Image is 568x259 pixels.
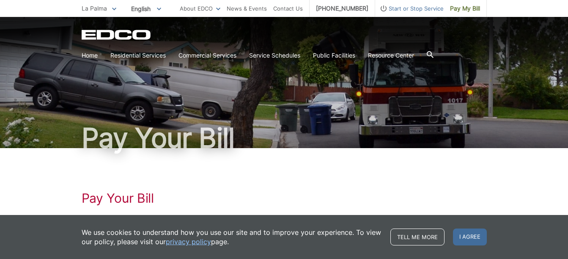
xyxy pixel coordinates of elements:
[82,214,487,223] p: to View, Pay, and Manage Your Bill Online
[166,237,211,246] a: privacy policy
[82,124,487,152] h1: Pay Your Bill
[390,229,445,245] a: Tell me more
[82,228,382,246] p: We use cookies to understand how you use our site and to improve your experience. To view our pol...
[82,5,107,12] span: La Palma
[313,51,355,60] a: Public Facilities
[450,4,480,13] span: Pay My Bill
[82,30,152,40] a: EDCD logo. Return to the homepage.
[273,4,303,13] a: Contact Us
[249,51,300,60] a: Service Schedules
[368,51,414,60] a: Resource Center
[82,51,98,60] a: Home
[178,51,236,60] a: Commercial Services
[125,2,167,16] span: English
[453,229,487,245] span: I agree
[82,214,110,223] a: Click Here
[180,4,220,13] a: About EDCO
[110,51,166,60] a: Residential Services
[227,4,267,13] a: News & Events
[82,190,487,206] h1: Pay Your Bill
